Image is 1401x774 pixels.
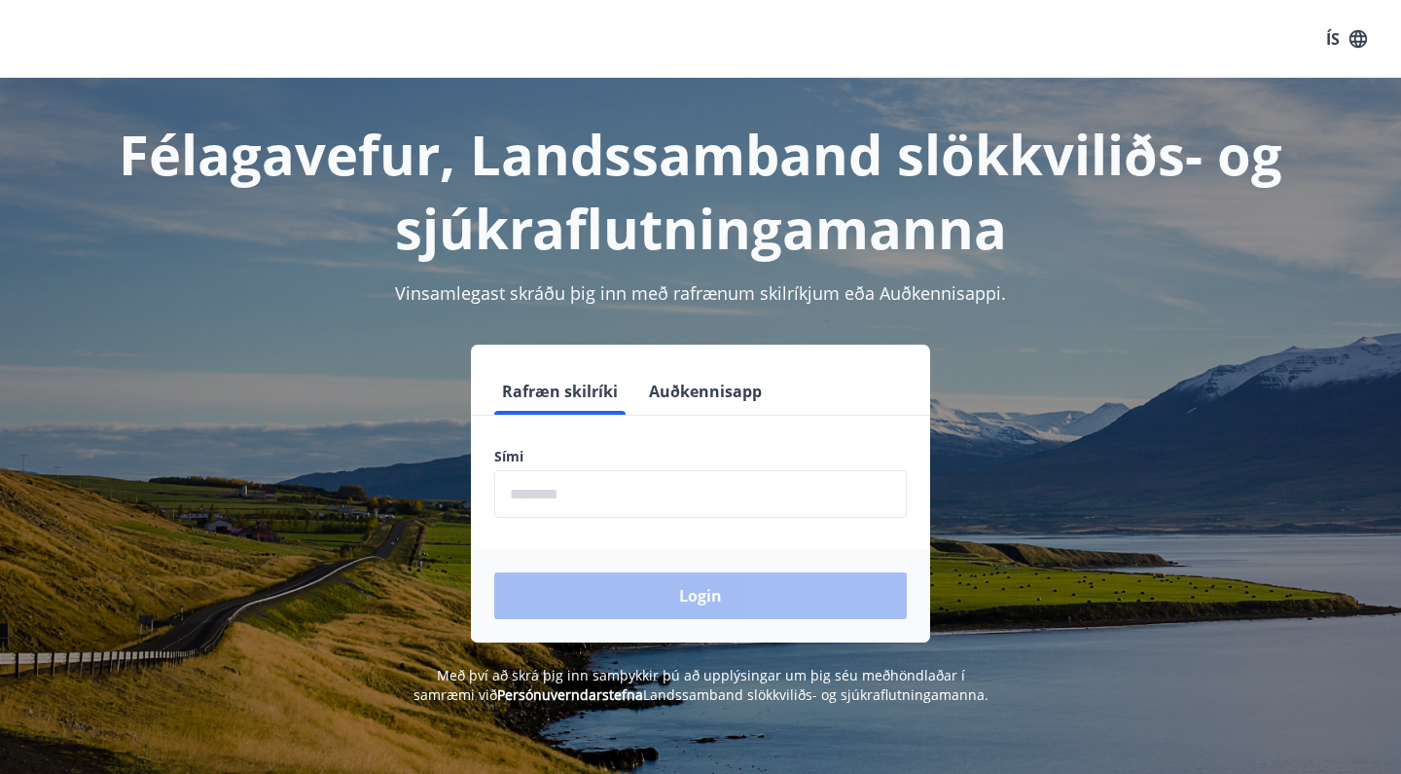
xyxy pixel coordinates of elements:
[494,447,907,466] label: Sími
[497,685,643,704] a: Persónuverndarstefna
[494,368,626,415] button: Rafræn skilríki
[413,666,988,704] span: Með því að skrá þig inn samþykkir þú að upplýsingar um þig séu meðhöndlaðar í samræmi við Landssa...
[641,368,770,415] button: Auðkennisapp
[395,281,1006,305] span: Vinsamlegast skráðu þig inn með rafrænum skilríkjum eða Auðkennisappi.
[1315,21,1378,56] button: ÍS
[23,117,1378,265] h1: Félagavefur, Landssamband slökkviliðs- og sjúkraflutningamanna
